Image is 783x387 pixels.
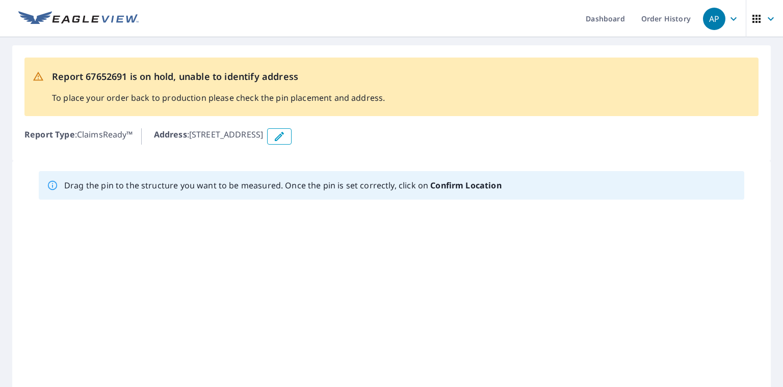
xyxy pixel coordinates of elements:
[430,180,501,191] b: Confirm Location
[64,179,502,191] p: Drag the pin to the structure you want to be measured. Once the pin is set correctly, click on
[24,129,75,140] b: Report Type
[154,128,264,145] p: : [STREET_ADDRESS]
[703,8,725,30] div: AP
[52,92,385,104] p: To place your order back to production please check the pin placement and address.
[52,70,385,84] p: Report 67652691 is on hold, unable to identify address
[154,129,187,140] b: Address
[24,128,133,145] p: : ClaimsReady™
[18,11,139,26] img: EV Logo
